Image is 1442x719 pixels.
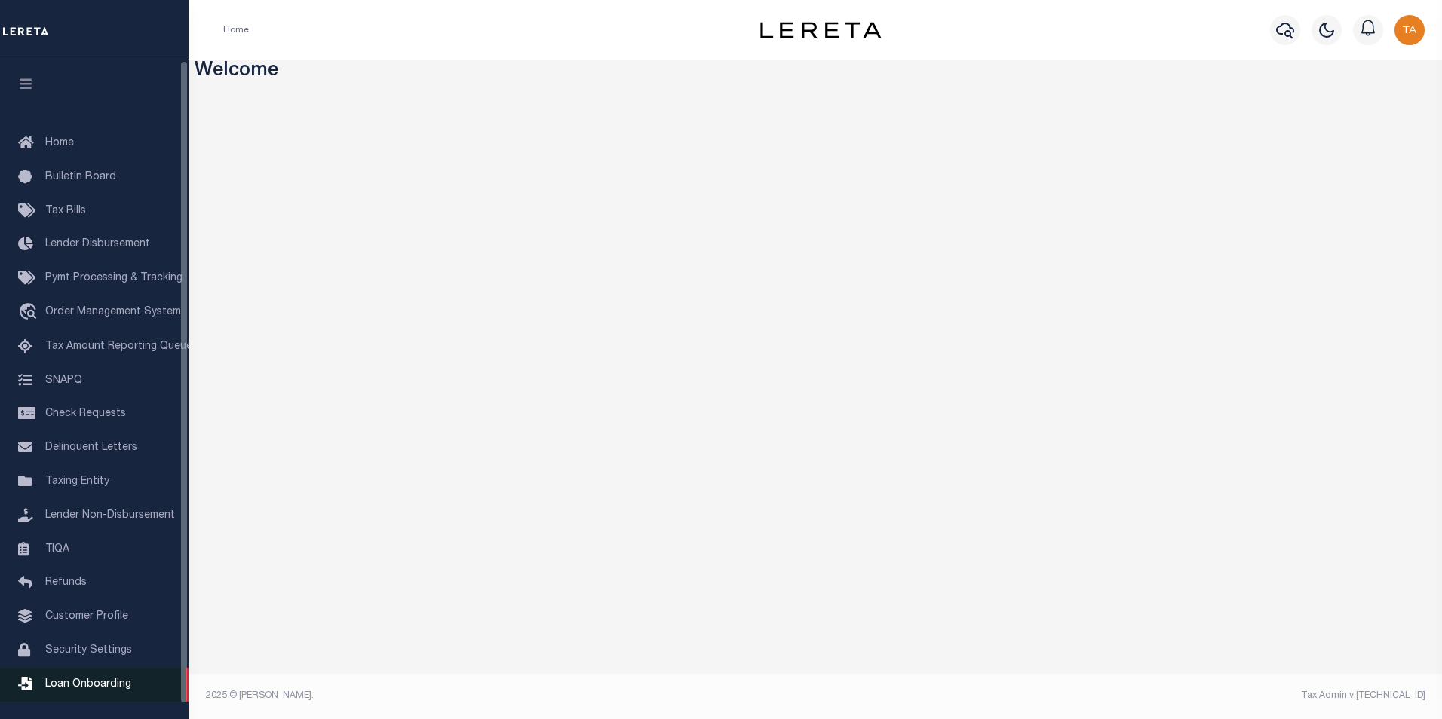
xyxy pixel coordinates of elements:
span: Check Requests [45,408,126,419]
span: Bulletin Board [45,172,116,182]
span: Delinquent Letters [45,442,137,453]
span: Lender Non-Disbursement [45,510,175,521]
span: Pymt Processing & Tracking [45,273,183,283]
span: SNAPQ [45,375,82,385]
span: Taxing Entity [45,476,109,487]
span: Tax Amount Reporting Queue [45,341,192,352]
li: Home [223,23,249,37]
span: Lender Disbursement [45,239,150,249]
span: Refunds [45,577,87,588]
h3: Welcome [195,60,1437,84]
span: Tax Bills [45,206,86,216]
span: Security Settings [45,645,132,656]
span: Home [45,138,74,148]
div: 2025 © [PERSON_NAME]. [195,689,816,702]
img: svg+xml;base64,PHN2ZyB4bWxucz0iaHR0cDovL3d3dy53My5vcmcvMjAwMC9zdmciIHBvaW50ZXItZXZlbnRzPSJub25lIi... [1394,15,1425,45]
span: TIQA [45,543,69,554]
img: logo-dark.svg [760,22,881,38]
div: Tax Admin v.[TECHNICAL_ID] [827,689,1425,702]
span: Customer Profile [45,611,128,622]
span: Order Management System [45,307,181,317]
i: travel_explore [18,303,42,323]
span: Loan Onboarding [45,679,131,690]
